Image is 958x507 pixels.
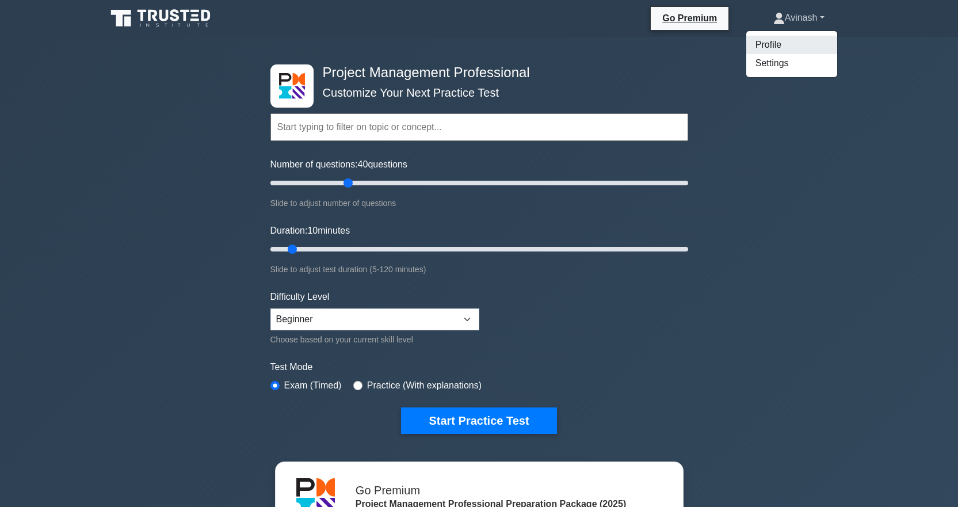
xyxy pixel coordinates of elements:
[270,224,350,238] label: Duration: minutes
[270,290,330,304] label: Difficulty Level
[746,36,837,54] a: Profile
[270,158,407,171] label: Number of questions: questions
[746,31,838,78] ul: Avinash
[746,6,852,29] a: Avinash
[270,333,479,346] div: Choose based on your current skill level
[284,379,342,392] label: Exam (Timed)
[655,11,724,25] a: Go Premium
[367,379,482,392] label: Practice (With explanations)
[746,54,837,73] a: Settings
[401,407,556,434] button: Start Practice Test
[307,226,318,235] span: 10
[318,64,632,81] h4: Project Management Professional
[358,159,368,169] span: 40
[270,360,688,374] label: Test Mode
[270,262,688,276] div: Slide to adjust test duration (5-120 minutes)
[270,113,688,141] input: Start typing to filter on topic or concept...
[270,196,688,210] div: Slide to adjust number of questions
